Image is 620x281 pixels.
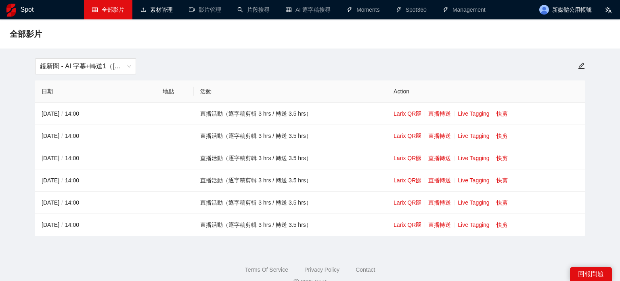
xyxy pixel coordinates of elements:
[428,133,451,139] a: 直播轉送
[304,266,339,273] a: Privacy Policy
[428,155,451,161] a: 直播轉送
[394,199,421,206] a: Larix QR
[458,110,489,117] a: Live Tagging
[194,192,387,214] td: 直播活動（逐字稿剪輯 3 hrs / 轉送 3.5 hrs）
[35,80,156,103] th: 日期
[458,222,489,228] a: Live Tagging
[458,133,489,139] a: Live Tagging
[394,110,421,117] a: Larix QR
[396,6,427,13] a: thunderboltSpot360
[416,155,421,161] span: qrcode
[496,199,508,206] a: 快剪
[245,266,288,273] a: Terms Of Service
[6,4,16,17] img: logo
[194,80,387,103] th: 活動
[443,6,486,13] a: thunderboltManagement
[416,133,421,139] span: qrcode
[416,200,421,205] span: qrcode
[570,267,612,281] div: 回報問題
[59,133,65,139] span: /
[140,6,173,13] a: upload素材管理
[394,133,421,139] a: Larix QR
[35,169,156,192] td: [DATE] 14:00
[416,177,421,183] span: qrcode
[496,155,508,161] a: 快剪
[428,177,451,184] a: 直播轉送
[539,5,549,15] img: avatar
[416,111,421,116] span: qrcode
[35,103,156,125] td: [DATE] 14:00
[194,214,387,236] td: 直播活動（逐字稿剪輯 3 hrs / 轉送 3.5 hrs）
[458,155,489,161] a: Live Tagging
[35,147,156,169] td: [DATE] 14:00
[237,6,270,13] a: search片段搜尋
[194,169,387,192] td: 直播活動（逐字稿剪輯 3 hrs / 轉送 3.5 hrs）
[40,59,131,74] span: 鏡新聞 - AI 字幕+轉送1（2025-2027）
[59,155,65,161] span: /
[428,222,451,228] a: 直播轉送
[59,177,65,184] span: /
[496,177,508,184] a: 快剪
[416,222,421,228] span: qrcode
[496,222,508,228] a: 快剪
[387,80,585,103] th: Action
[194,147,387,169] td: 直播活動（逐字稿剪輯 3 hrs / 轉送 3.5 hrs）
[59,199,65,206] span: /
[189,6,221,13] a: video-camera影片管理
[394,155,421,161] a: Larix QR
[92,7,98,13] span: table
[59,110,65,117] span: /
[194,125,387,147] td: 直播活動（逐字稿剪輯 3 hrs / 轉送 3.5 hrs）
[194,103,387,125] td: 直播活動（逐字稿剪輯 3 hrs / 轉送 3.5 hrs）
[35,125,156,147] td: [DATE] 14:00
[59,222,65,228] span: /
[10,27,42,40] span: 全部影片
[286,6,331,13] a: tableAI 逐字稿搜尋
[102,6,124,13] span: 全部影片
[35,214,156,236] td: [DATE] 14:00
[35,192,156,214] td: [DATE] 14:00
[458,177,489,184] a: Live Tagging
[428,199,451,206] a: 直播轉送
[356,266,375,273] a: Contact
[496,110,508,117] a: 快剪
[428,110,451,117] a: 直播轉送
[578,62,585,69] span: edit
[156,80,194,103] th: 地點
[496,133,508,139] a: 快剪
[458,199,489,206] a: Live Tagging
[347,6,380,13] a: thunderboltMoments
[394,222,421,228] a: Larix QR
[394,177,421,184] a: Larix QR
